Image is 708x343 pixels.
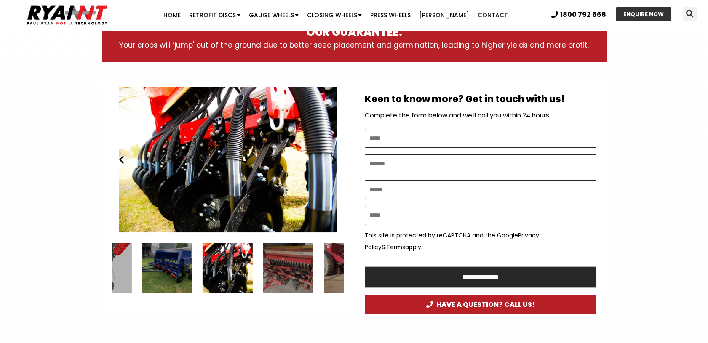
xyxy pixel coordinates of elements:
[365,109,596,121] p: Complete the form below and we’ll call you within 24 hours.
[616,7,671,21] a: ENQUIRE NOW
[118,25,590,40] h3: OUR GUARANTEE:
[137,7,534,24] nav: Menu
[159,7,185,24] a: Home
[365,295,596,314] a: HAVE A QUESTION? CALL US!
[112,243,344,293] div: Slides Slides
[366,7,415,24] a: Press Wheels
[473,7,512,24] a: Contact
[142,243,192,293] div: 6 / 15
[25,2,110,28] img: Ryan NT logo
[560,11,606,18] span: 1800 792 668
[303,7,366,24] a: Closing Wheels
[551,11,606,18] a: 1800 792 668
[415,7,473,24] a: [PERSON_NAME]
[623,11,664,17] span: ENQUIRE NOW
[324,243,374,293] div: 9 / 15
[245,7,303,24] a: Gauge Wheels
[119,40,589,50] span: Your crops will ‘jump' out of the ground due to better seed placement and germination, leading to...
[112,87,344,232] div: 7 / 15
[365,231,539,251] a: Privacy Policy
[82,243,132,293] div: 5 / 15
[263,243,313,293] div: 8 / 15
[185,7,245,24] a: Retrofit Discs
[116,154,127,165] div: Previous slide
[386,243,405,251] a: Terms
[112,87,344,232] div: Ryan NT (RFM NT) Ryan Tyne cultivator tine with Disc
[365,229,596,253] p: This site is protected by reCAPTCHA and the Google & apply.
[365,93,596,106] h2: Keen to know more? Get in touch with us!
[203,243,253,293] div: Ryan NT (RFM NT) Ryan Tyne cultivator tine with Disc
[112,87,344,232] div: Slides
[329,154,339,165] div: Next slide
[426,301,535,308] span: HAVE A QUESTION? CALL US!
[203,243,253,293] div: 7 / 15
[683,7,697,21] div: Search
